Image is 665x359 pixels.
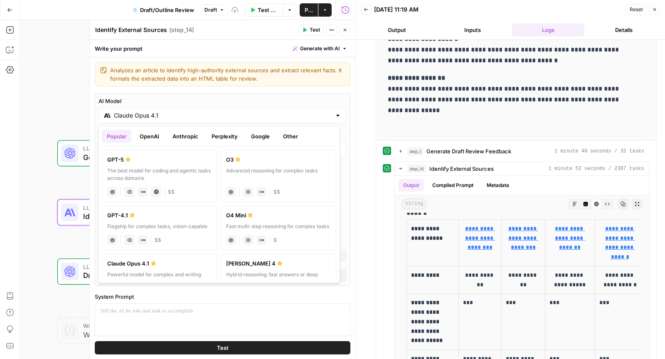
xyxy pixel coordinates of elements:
span: ( step_14 ) [169,26,194,34]
div: Advanced reasoning for complex tasks [226,167,331,182]
span: step_14 [407,165,426,173]
button: Output [361,23,433,37]
div: LLM · GPT-4.1Draft Writing GuideStep 10 [57,258,227,285]
div: Flagship for complex tasks, vision-capable [107,223,212,230]
span: Test Workflow [258,6,278,14]
label: System Prompt [95,293,350,301]
span: Identify External Sources [83,211,195,221]
button: Test Workflow [245,3,283,17]
button: Anthropic [167,130,203,143]
span: step_1 [407,147,423,155]
button: Other [278,130,303,143]
span: Identify External Sources [429,165,494,173]
div: The best model for coding and agentic tasks across domains [107,167,212,182]
span: Cost tier [168,188,175,196]
button: Compiled Prompt [427,179,478,192]
span: Test [217,343,229,352]
button: Google [246,130,275,143]
span: Cost tier [273,188,280,196]
span: 1 minute 52 seconds / 2387 tasks [549,165,644,172]
div: O3 [226,155,331,164]
button: Details [588,23,660,37]
div: Fast multi-step reasoning for complex tasks [226,223,331,230]
button: Inputs [436,23,509,37]
span: string [401,199,427,209]
span: Generate Draft Review Feedback [83,152,198,162]
textarea: Identify External Sources [95,26,167,34]
div: Write your prompt [90,40,355,57]
button: Reset [626,4,647,15]
div: GPT-4.1 [107,211,212,219]
span: Generate with AI [300,45,340,52]
span: Cost tier [155,236,161,244]
div: Claude Opus 4.1 [107,259,212,268]
button: Test [298,25,324,35]
button: Logs [512,23,584,37]
span: Cost tier [273,236,277,244]
span: LLM · [PERSON_NAME] 4.1 [83,203,195,212]
div: LLM · [PERSON_NAME] 4.1Identify External SourcesStep 14 [57,199,227,226]
span: 1 minute 40 seconds / 32 tasks [554,148,644,155]
div: [PERSON_NAME] 4 [226,259,331,268]
input: Select a model [114,111,331,120]
button: Perplexity [207,130,243,143]
textarea: Analyzes an article to identify high-authority external sources and extract relevant facts. It fo... [110,66,345,83]
span: Draft/Outline Review [140,6,194,14]
label: AI Model [99,97,347,105]
button: OpenAI [135,130,164,143]
div: O4 Mini [226,211,331,219]
button: 1 minute 40 seconds / 32 tasks [395,145,649,158]
span: Test [310,26,320,34]
button: Popular [102,130,131,143]
span: Generate Draft Review Feedback [426,147,511,155]
button: 1 minute 52 seconds / 2387 tasks [395,162,649,175]
div: Powerful model for complex and writing tasks [107,271,212,286]
span: LLM · GPT-5 [83,144,198,152]
span: Draft Writing Guide [83,270,195,281]
span: Reset [630,6,643,13]
button: Output [398,179,424,192]
div: GPT-5 [107,155,212,164]
span: Write Liquid Text [83,329,196,340]
div: Hybrid reasoning: fast answers or deep thinking [226,271,331,286]
button: Generate with AI [289,43,350,54]
span: Publish [305,6,313,14]
span: LLM · GPT-4.1 [83,262,195,271]
button: Draft [201,5,228,15]
button: Publish [300,3,318,17]
button: Draft/Outline Review [128,3,199,17]
button: Test [95,341,350,354]
span: Write Liquid Text [83,321,196,330]
div: Write Liquid TextWrite Liquid TextStep 11 [57,317,227,344]
button: Metadata [482,179,514,192]
div: LLM · GPT-5Generate Draft Review FeedbackStep 1 [57,140,227,166]
span: Draft [204,6,217,14]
